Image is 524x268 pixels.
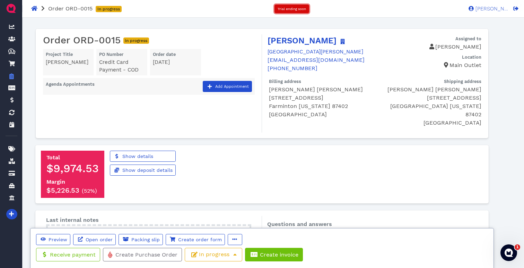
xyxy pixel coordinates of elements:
span: In progress [123,37,149,44]
span: $9,974.53 [46,162,99,175]
span: Order ORD-0015 [48,5,93,12]
span: Shipping address [444,79,481,84]
small: ( ) [82,187,97,194]
a: [PHONE_NUMBER] [268,65,317,72]
span: Trial ending soon [278,7,306,11]
span: 1 [515,244,520,250]
span: Assigned to [455,36,481,41]
p: [STREET_ADDRESS] [381,94,482,102]
p: [GEOGRAPHIC_DATA] [381,119,482,127]
div: [PERSON_NAME] [PERSON_NAME] [381,85,482,94]
p: Farminton [US_STATE] 87402 [269,102,375,110]
span: Order ORD-0015 [43,34,121,46]
a: [EMAIL_ADDRESS][DOMAIN_NAME] [268,57,365,63]
button: Create Purchase Order [103,248,182,262]
span: [PERSON_NAME] [474,6,508,11]
span: [DATE] [153,59,170,65]
button: Create order form [166,234,225,245]
span: Project Title [46,52,73,57]
span: Billing address [269,79,301,84]
button: Receive payment [36,248,100,261]
span: Show details [121,153,153,159]
span: Open order [85,237,113,242]
span: In progress [189,251,238,258]
a: Show deposit details [110,165,176,176]
span: Total [46,154,60,161]
p: [STREET_ADDRESS] [269,94,375,102]
img: lightspeed_flame_logo.png [107,251,113,258]
a: [PERSON_NAME] [268,36,337,45]
iframe: Intercom live chat [500,244,517,261]
p: [GEOGRAPHIC_DATA] [269,110,375,119]
tspan: $ [10,49,12,53]
div: [PERSON_NAME] [PERSON_NAME] [269,85,375,94]
button: Packing slip [119,234,163,245]
button: Create invoice [245,248,303,262]
a: Show details [110,151,176,162]
span: Margin [46,178,65,185]
span: Location [462,55,481,60]
span: 52% [84,187,95,194]
p: [PERSON_NAME] [375,43,482,51]
div: [PERSON_NAME] [46,58,91,66]
p: [GEOGRAPHIC_DATA] [US_STATE] 87402 [381,102,482,119]
img: QuoteM_icon_flat.png [6,3,17,14]
button: Preview [36,234,70,245]
a: Trial ending soon [274,5,309,13]
span: Last internal notes [46,217,99,223]
span: Add Appointment [214,84,249,89]
span: Packing slip [130,237,160,242]
span: Create invoice [259,251,298,258]
p: Main Outlet [375,61,482,69]
a: [GEOGRAPHIC_DATA][PERSON_NAME] [268,39,363,55]
span: In progress [96,6,122,12]
button: Add Appointment [203,81,252,92]
span: Agenda Appointments [46,82,95,87]
span: Receive payment [49,251,96,258]
span: Create order form [177,237,222,242]
a: Open order [73,234,116,245]
span: Show deposit details [121,167,173,173]
button: In progress [185,248,242,262]
span: $5,226.53 [46,186,79,194]
span: Order date [153,52,176,57]
div: Credit Card Payment - COD [99,58,145,74]
span: Preview [47,237,67,242]
a: [PERSON_NAME] [465,5,508,11]
span: Create Purchase Order [114,251,177,258]
span: PO Number [99,52,123,57]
